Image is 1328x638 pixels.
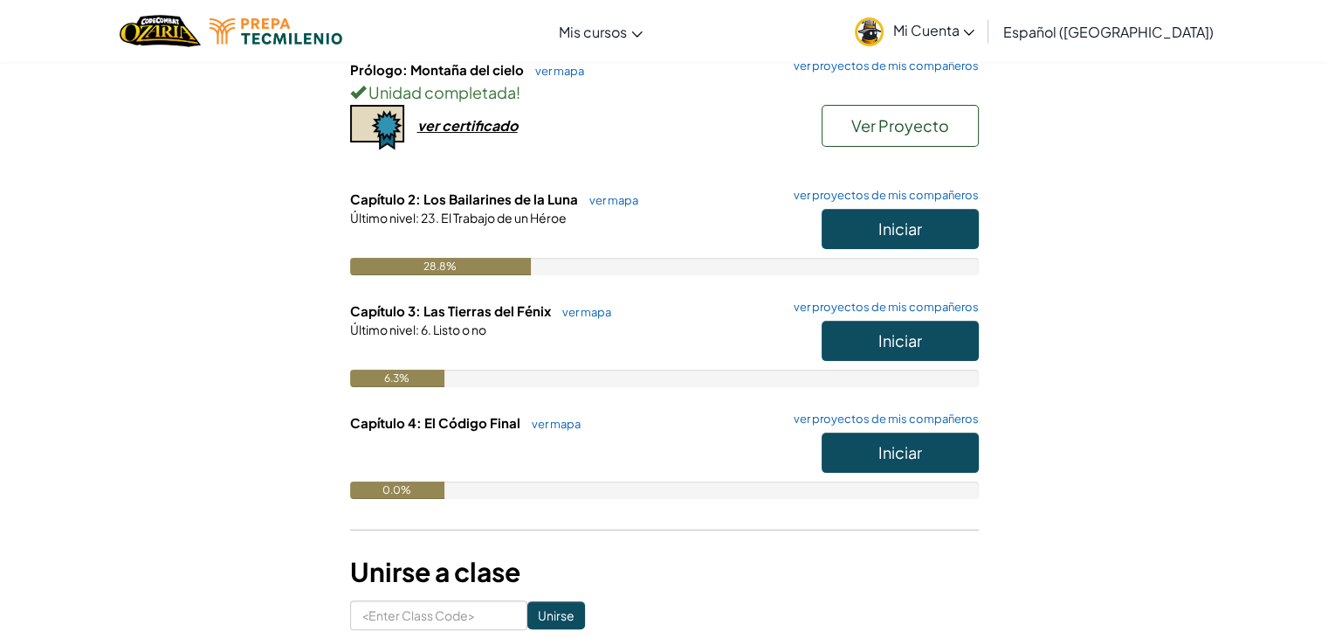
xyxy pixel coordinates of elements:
span: : [416,210,419,225]
span: : [416,322,419,337]
button: Iniciar [822,433,979,473]
span: Mis cursos [559,23,627,41]
span: 6. [419,322,431,337]
img: Home [120,13,201,49]
a: ver certificado [350,116,518,135]
img: Tecmilenio logo [210,18,342,45]
span: Mi Cuenta [892,21,974,39]
h3: Unirse a clase [350,552,979,592]
span: 23. [419,210,439,225]
a: Mi Cuenta [846,3,983,59]
a: Mis cursos [550,8,651,55]
input: Unirse [527,601,585,629]
span: Español ([GEOGRAPHIC_DATA]) [1002,23,1213,41]
span: ! [516,82,520,102]
a: ver mapa [581,193,638,207]
a: Ozaria by CodeCombat logo [120,13,201,49]
span: Iniciar [878,330,922,350]
span: Ver Proyecto [851,115,949,135]
button: Iniciar [822,321,979,361]
span: Último nivel [350,210,416,225]
span: Iniciar [878,218,922,239]
span: Último nivel [350,322,416,337]
button: Iniciar [822,209,979,249]
a: ver mapa [523,417,581,431]
span: Capítulo 4: El Código Final [350,414,523,431]
span: Iniciar [878,442,922,462]
a: ver mapa [554,305,611,319]
button: Ver Proyecto [822,105,979,147]
span: Prólogo: Montaña del cielo [350,61,526,78]
img: certificate-icon.png [350,105,404,150]
span: Capítulo 2: Los Bailarines de la Luna [350,191,581,207]
a: ver proyectos de mis compañeros [785,302,979,313]
a: ver proyectos de mis compañeros [785,60,979,72]
span: Capítulo 3: Las Tierras del Fénix [350,302,554,319]
span: El Trabajo de un Héroe [439,210,567,225]
input: <Enter Class Code> [350,600,527,630]
span: Unidad completada [366,82,516,102]
div: 6.3% [350,370,444,387]
img: avatar [855,17,884,46]
span: Listo o no [431,322,486,337]
a: Español ([GEOGRAPHIC_DATA]) [994,8,1221,55]
a: ver proyectos de mis compañeros [785,413,979,425]
a: ver proyectos de mis compañeros [785,190,979,201]
div: 0.0% [350,482,444,499]
a: ver mapa [526,64,584,78]
div: 28.8% [350,258,531,275]
div: ver certificado [417,116,518,135]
